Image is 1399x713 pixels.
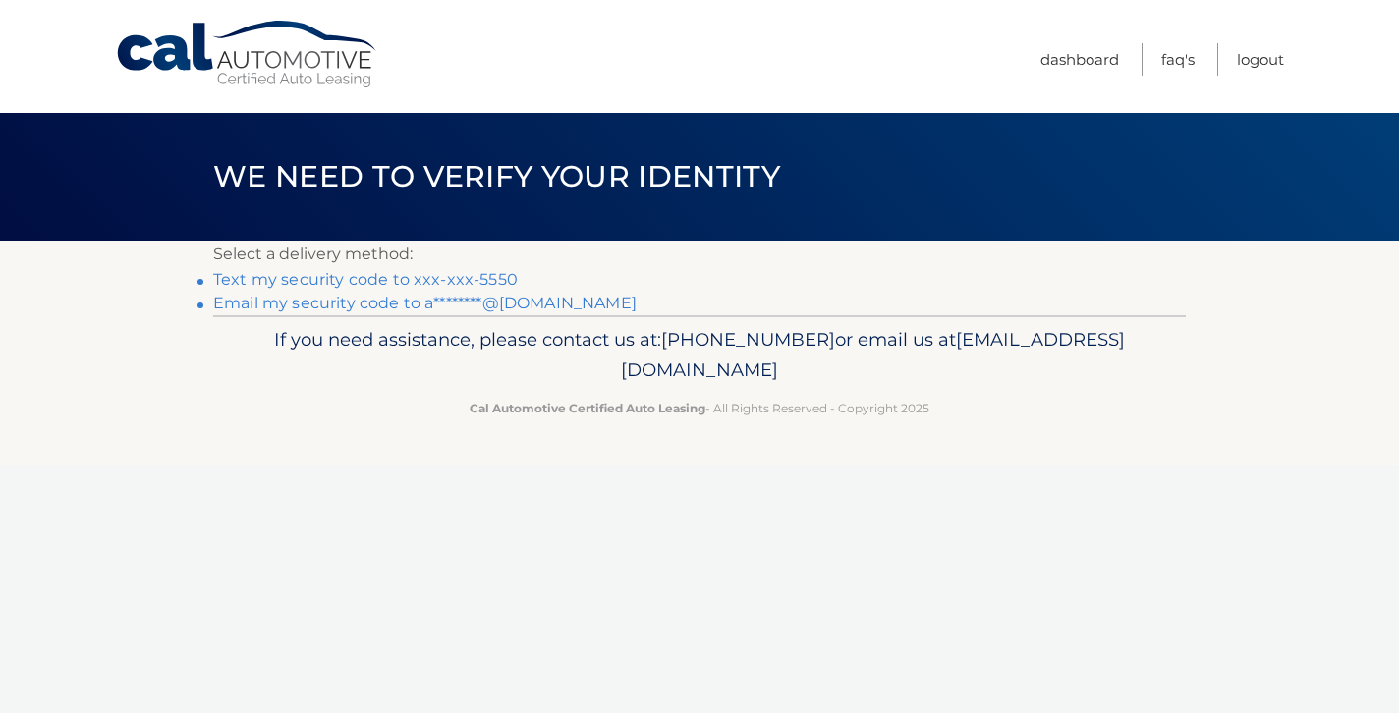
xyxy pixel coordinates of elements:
[213,294,637,312] a: Email my security code to a********@[DOMAIN_NAME]
[1161,43,1195,76] a: FAQ's
[213,241,1186,268] p: Select a delivery method:
[213,158,780,194] span: We need to verify your identity
[1040,43,1119,76] a: Dashboard
[661,328,835,351] span: [PHONE_NUMBER]
[1237,43,1284,76] a: Logout
[213,270,518,289] a: Text my security code to xxx-xxx-5550
[226,324,1173,387] p: If you need assistance, please contact us at: or email us at
[115,20,380,89] a: Cal Automotive
[470,401,705,415] strong: Cal Automotive Certified Auto Leasing
[226,398,1173,418] p: - All Rights Reserved - Copyright 2025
